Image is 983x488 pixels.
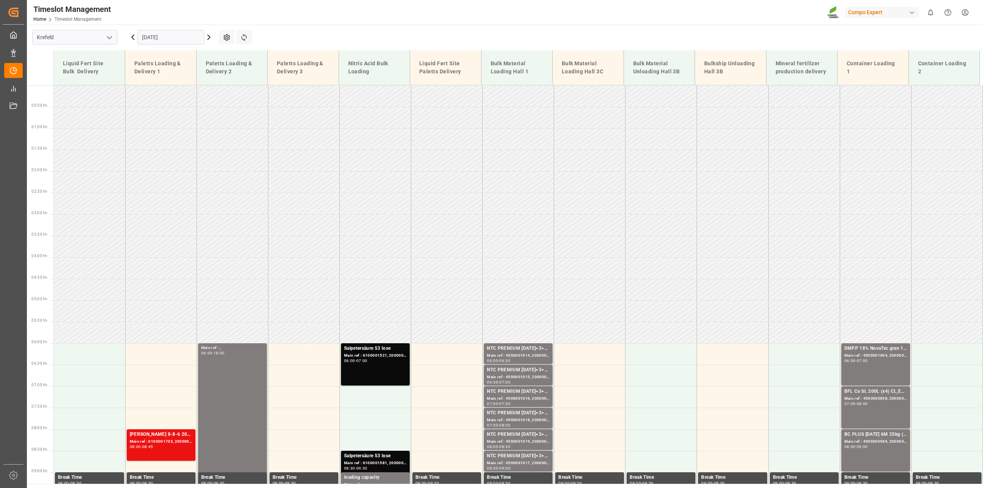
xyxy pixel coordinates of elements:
div: NTC PREMIUM [DATE]+3+TE BULK [487,431,549,438]
div: Bulk Material Unloading Hall 3B [630,56,689,79]
input: Type to search/select [32,30,117,45]
div: - [498,359,499,362]
div: 09:30 [142,481,153,485]
div: Timeslot Management [33,3,111,15]
div: Bulk Material Loading Hall 1 [488,56,546,79]
div: 06:00 [344,359,355,362]
div: - [212,481,213,485]
span: 03:30 Hr [31,232,47,237]
span: 02:30 Hr [31,189,47,194]
span: 05:30 Hr [31,318,47,323]
div: Break Time [916,474,978,481]
span: 00:30 Hr [31,103,47,108]
div: 07:30 [499,402,510,405]
span: 01:30 Hr [31,146,47,151]
button: show 0 new notifications [922,4,939,21]
div: Nitric Acid Bulk Loading [345,56,404,79]
div: 09:00 [857,445,868,448]
div: NTC PREMIUM [DATE]+3+TE BULK [487,366,549,374]
div: Break Time [415,474,478,481]
button: open menu [103,31,115,43]
span: 06:30 Hr [31,361,47,366]
div: Liquid Fert Site Paletts Delivery [416,56,475,79]
div: - [855,445,856,448]
div: - [855,402,856,405]
span: 02:00 Hr [31,168,47,172]
div: Liquid Fert Site Bulk Delivery [60,56,119,79]
div: BFL Ca SL 200L (x4) CL,ES,LAT MTO [844,388,907,395]
div: 06:00 [487,359,498,362]
div: 09:30 [213,481,225,485]
div: NTC PREMIUM [DATE]+3+TE BULK [487,409,549,417]
div: 09:00 [273,481,284,485]
div: 09:30 [285,481,296,485]
div: [PERSON_NAME] 8-8-6 20L (x48) DE,ENTPL N 12-4-6 25kg (x40) D,A,CHBT FAIR 25-5-8 35%UH 3M 25kg (x4... [130,431,192,438]
a: Home [33,17,46,22]
div: NTC PREMIUM [DATE]+3+TE BULK [487,345,549,352]
img: Screenshot%202023-09-29%20at%2010.02.21.png_1712312052.png [827,6,840,19]
div: Break Time [487,474,549,481]
div: - [784,481,785,485]
div: - [927,481,928,485]
div: Container Loading 2 [915,56,974,79]
div: Break Time [130,474,192,481]
div: 09:00 [916,481,927,485]
div: Main ref : 4500000569, 2000000524 [844,438,907,445]
div: - [141,445,142,448]
div: - [498,380,499,384]
div: 08:00 [130,445,141,448]
div: 08:00 [844,445,856,448]
div: Paletts Loading & Delivery 3 [274,56,333,79]
div: - [141,481,142,485]
div: Salpetersäure 53 lose [344,452,407,460]
span: 06:00 Hr [31,340,47,344]
div: Main ref : 6100001521, 2000001338 [344,352,407,359]
div: Break Time [701,474,764,481]
span: 07:00 Hr [31,383,47,387]
div: 09:00 [130,481,141,485]
div: Main ref : 4500001019, 2000001045 [487,438,549,445]
div: Break Time [773,474,836,481]
div: Break Time [273,474,335,481]
div: 08:00 [857,402,868,405]
div: 09:00 [499,466,510,470]
div: Mineral fertilizer production delivery [773,56,831,79]
div: - [498,481,499,485]
div: Main ref : 6100001703, 2000000656 [130,438,192,445]
div: - [569,481,571,485]
div: - [212,351,213,355]
div: 08:00 [499,423,510,427]
input: DD.MM.YYYY [137,30,204,45]
span: 04:30 Hr [31,275,47,280]
div: Compo Expert [845,7,919,18]
div: - [355,359,356,362]
span: 05:00 Hr [31,297,47,301]
div: 09:30 [70,481,81,485]
div: DMPP 18% NovaTec gran 1100kg CON;DMPP 18% NTC redbrown 1100kg CON MTO;DMPP 34,8% NTC Sol 1100kg CON [844,345,907,352]
div: 09:00 [630,481,641,485]
div: 09:30 [857,481,868,485]
div: Container Loading 1 [844,56,902,79]
div: Main ref : 4500001017, 2000001045 [487,460,549,466]
div: - [498,402,499,405]
div: Break Time [201,474,264,481]
div: loading capacity [344,474,407,481]
div: - [355,466,356,470]
div: 09:30 [571,481,582,485]
div: - [855,359,856,362]
div: 06:30 [487,380,498,384]
div: - [498,445,499,448]
span: 04:00 Hr [31,254,47,258]
div: 07:30 [487,423,498,427]
div: 09:00 [558,481,569,485]
div: Main ref : 6100001581, 2000001362 [344,460,407,466]
div: - [498,423,499,427]
div: 06:30 [499,359,510,362]
span: 07:30 Hr [31,404,47,409]
div: 09:30 [499,481,510,485]
div: 07:00 [844,402,856,405]
div: - [855,481,856,485]
div: 07:00 [499,380,510,384]
div: 09:30 [356,466,367,470]
div: - [498,466,499,470]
